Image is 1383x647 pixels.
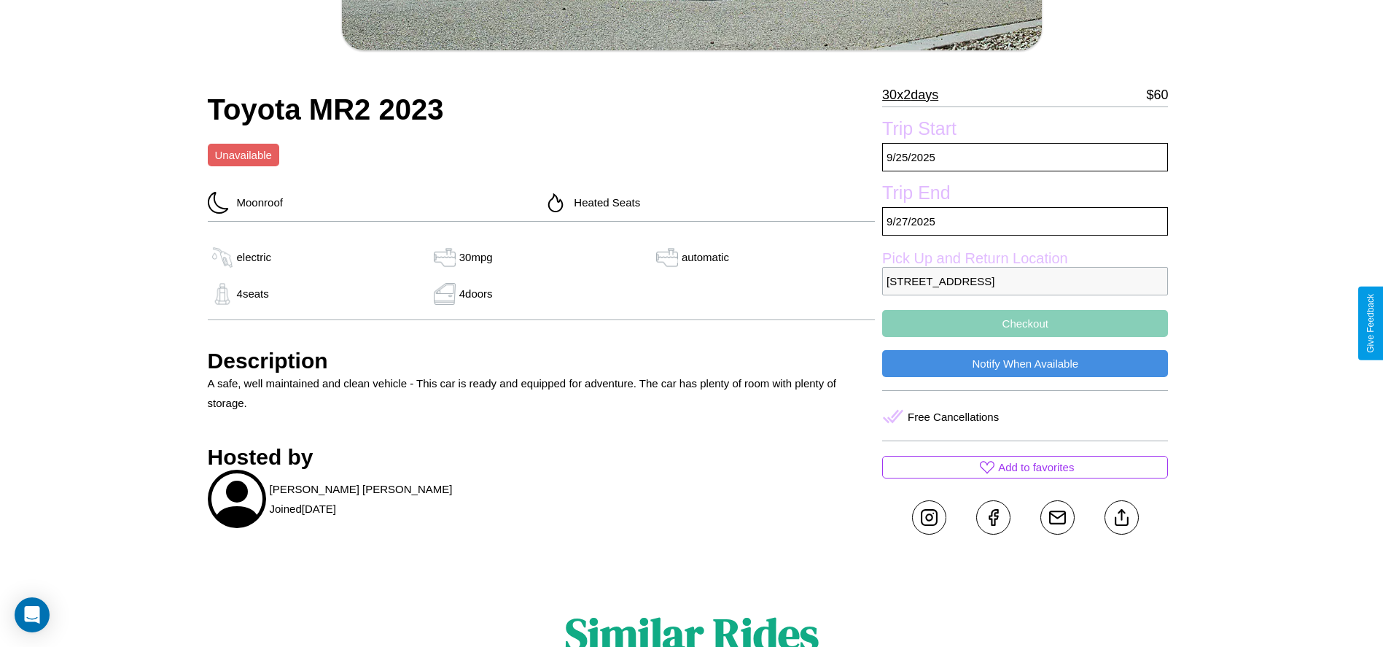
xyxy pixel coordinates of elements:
img: gas [430,283,459,305]
p: Heated Seats [566,193,640,212]
button: Add to favorites [882,456,1168,479]
p: 30 mpg [459,247,493,267]
p: [PERSON_NAME] [PERSON_NAME] [270,479,453,499]
img: gas [652,247,682,268]
p: 9 / 27 / 2025 [882,207,1168,236]
p: A safe, well maintained and clean vehicle - This car is ready and equipped for adventure. The car... [208,373,876,413]
p: [STREET_ADDRESS] [882,267,1168,295]
p: Unavailable [215,145,272,165]
p: 9 / 25 / 2025 [882,143,1168,171]
p: 4 doors [459,284,493,303]
p: Free Cancellations [908,407,999,427]
p: 30 x 2 days [882,83,938,106]
img: gas [208,247,237,268]
h2: Toyota MR2 2023 [208,93,876,126]
label: Trip End [882,182,1168,207]
button: Checkout [882,310,1168,337]
div: Open Intercom Messenger [15,597,50,632]
p: automatic [682,247,729,267]
img: gas [208,283,237,305]
p: Joined [DATE] [270,499,336,519]
button: Notify When Available [882,350,1168,377]
h3: Description [208,349,876,373]
p: electric [237,247,272,267]
h3: Hosted by [208,445,876,470]
div: Give Feedback [1366,294,1376,353]
label: Pick Up and Return Location [882,250,1168,267]
p: $ 60 [1146,83,1168,106]
p: 4 seats [237,284,269,303]
p: Add to favorites [998,457,1074,477]
p: Moonroof [230,193,283,212]
label: Trip Start [882,118,1168,143]
img: gas [430,247,459,268]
